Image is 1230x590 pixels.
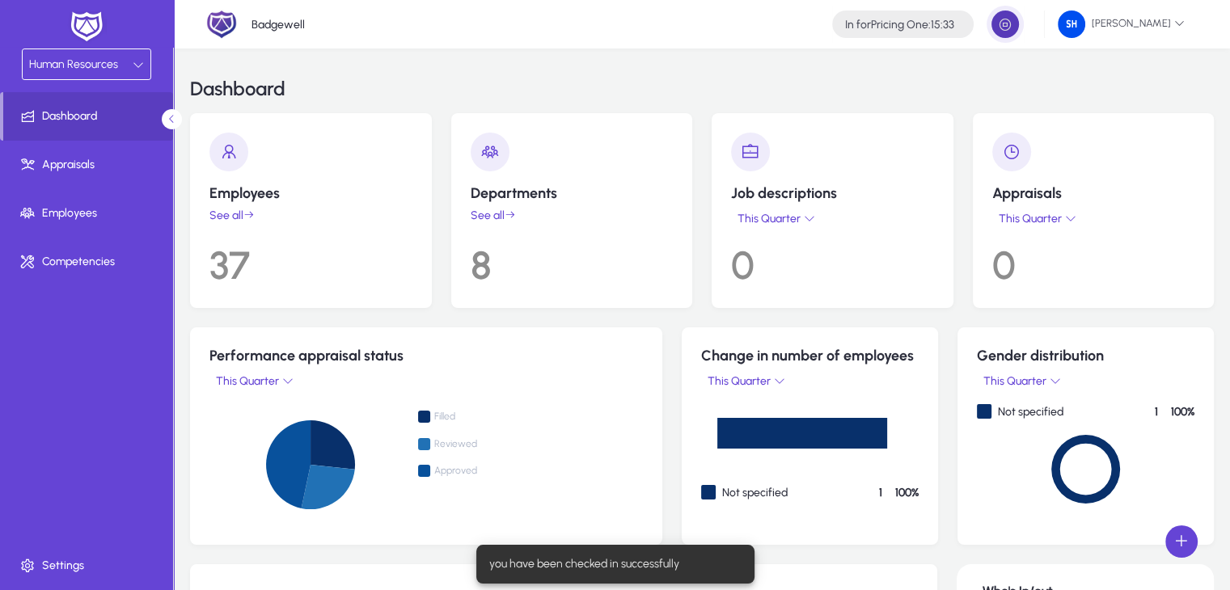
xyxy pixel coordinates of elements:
p: 37 [209,229,412,289]
span: Competencies [3,254,176,270]
span: This Quarter [980,374,1050,388]
h5: Performance appraisal status [209,347,643,365]
img: 132.png [1058,11,1085,38]
p: Appraisals [992,184,1195,202]
p: 0 [992,229,1195,289]
button: [PERSON_NAME] [1045,10,1198,39]
h5: Gender distribution [977,347,1194,365]
span: Employees [3,205,176,221]
span: This Quarter [704,374,774,388]
span: Reviewed [434,438,505,450]
p: Not specified [722,486,788,499]
p: Departments [471,184,674,202]
span: Filled [434,411,505,423]
span: Dashboard [3,108,173,124]
button: This Quarter [731,209,818,229]
p: 0 [731,229,934,289]
h4: 1 [1155,405,1158,419]
h4: 100% [895,486,919,499]
h5: Change in number of employees [701,347,919,365]
a: Settings [3,542,176,590]
path: Not specified 1 [717,418,887,449]
h4: 1 [879,486,882,499]
span: Reviewed [418,439,505,453]
div: you have been checked in successfully [476,545,748,584]
img: white-logo.png [66,10,107,44]
span: Human Resources [29,57,118,71]
h4: 100% [1171,405,1194,419]
button: This Quarter [209,371,297,391]
a: Employees [3,189,176,238]
button: This Quarter [992,209,1080,229]
a: See all [209,209,412,222]
p: Badgewell [251,18,305,32]
div: Not specified-legend [701,485,919,499]
p: Employees [209,184,412,202]
span: This Quarter [995,212,1065,225]
div: Not specified-legend [977,404,1194,419]
p: Not specified [998,405,1063,419]
span: : [928,18,931,32]
span: Appraisals [3,157,176,173]
button: This Quarter [701,371,788,391]
span: Approved [418,466,505,480]
span: Approved [434,465,505,477]
a: See all [471,209,674,222]
h3: Dashboard [190,79,285,99]
span: Filled [418,411,505,426]
p: 8 [471,229,674,289]
p: Job descriptions [731,184,934,202]
span: In for [845,18,871,32]
h4: Pricing One [845,18,954,32]
img: 2.png [206,9,237,40]
span: This Quarter [213,374,282,388]
span: [PERSON_NAME] [1058,11,1185,38]
span: Settings [3,558,176,574]
button: This Quarter [977,371,1064,391]
span: 15:33 [931,18,954,32]
a: Appraisals [3,141,176,189]
span: This Quarter [734,212,804,225]
a: Competencies [3,238,176,286]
